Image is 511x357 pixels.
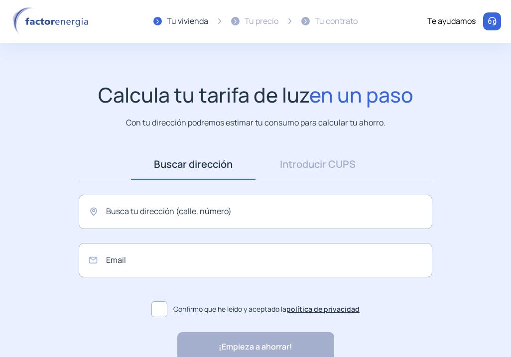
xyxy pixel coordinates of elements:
[255,149,380,180] a: Introducir CUPS
[315,15,358,28] div: Tu contrato
[487,16,497,26] img: llamar
[173,304,360,315] span: Confirmo que he leído y aceptado la
[126,117,385,129] p: Con tu dirección podremos estimar tu consumo para calcular tu ahorro.
[98,83,413,107] h1: Calcula tu tarifa de luz
[10,7,95,36] img: logo factor
[427,15,476,28] div: Te ayudamos
[167,15,208,28] div: Tu vivienda
[245,15,278,28] div: Tu precio
[131,149,255,180] a: Buscar dirección
[286,304,360,314] a: política de privacidad
[309,81,413,109] span: en un paso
